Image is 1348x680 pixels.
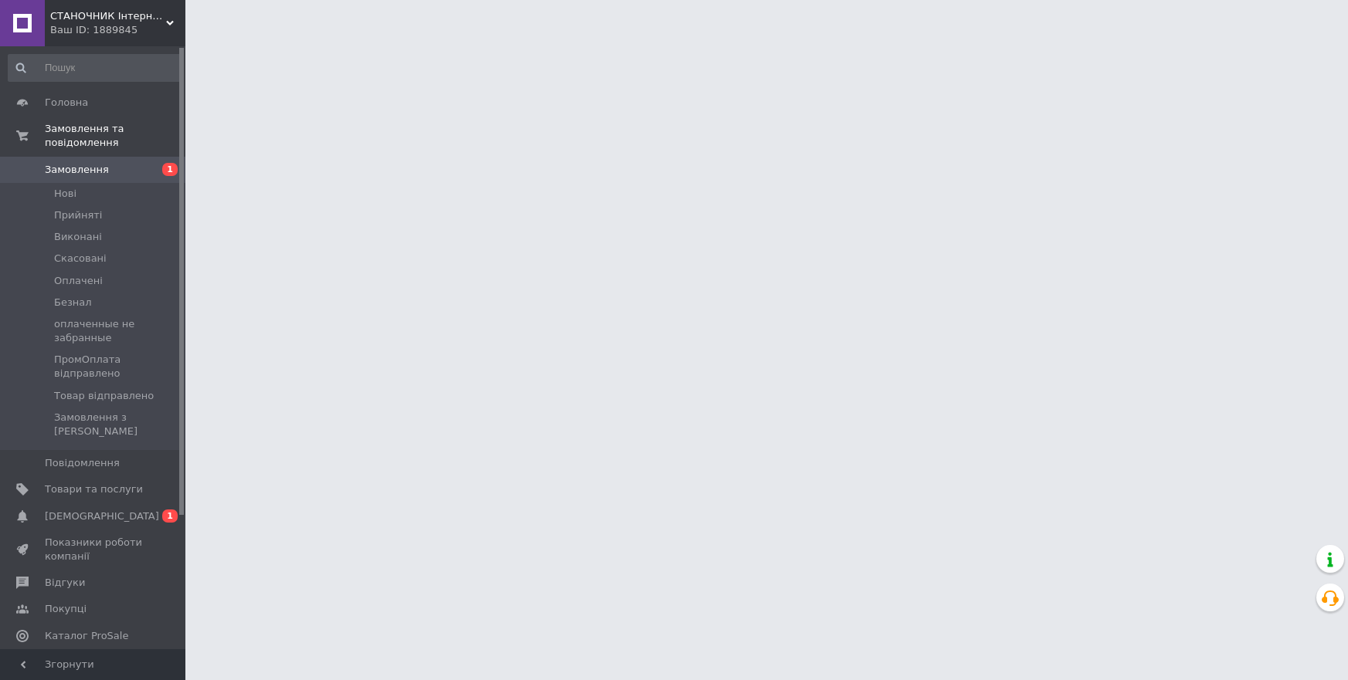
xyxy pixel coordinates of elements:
[54,274,103,288] span: Оплачені
[45,602,87,616] span: Покупці
[54,296,92,310] span: Безнал
[45,536,143,563] span: Показники роботи компанії
[54,411,180,438] span: Замовлення з [PERSON_NAME]
[54,353,180,381] span: ПромОплата відправлено
[8,54,182,82] input: Пошук
[54,208,102,222] span: Прийняті
[45,482,143,496] span: Товари та послуги
[54,389,154,403] span: Товар відправлено
[45,122,185,150] span: Замовлення та повідомлення
[45,456,120,470] span: Повідомлення
[45,509,159,523] span: [DEMOGRAPHIC_DATA]
[45,96,88,110] span: Головна
[50,9,166,23] span: СТАНОЧНИК Інтернет-магазин
[54,187,76,201] span: Нові
[54,230,102,244] span: Виконані
[54,317,180,345] span: оплаченные не забранные
[54,252,107,266] span: Скасовані
[45,629,128,643] span: Каталог ProSale
[45,163,109,177] span: Замовлення
[45,576,85,590] span: Відгуки
[162,509,178,523] span: 1
[50,23,185,37] div: Ваш ID: 1889845
[162,163,178,176] span: 1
